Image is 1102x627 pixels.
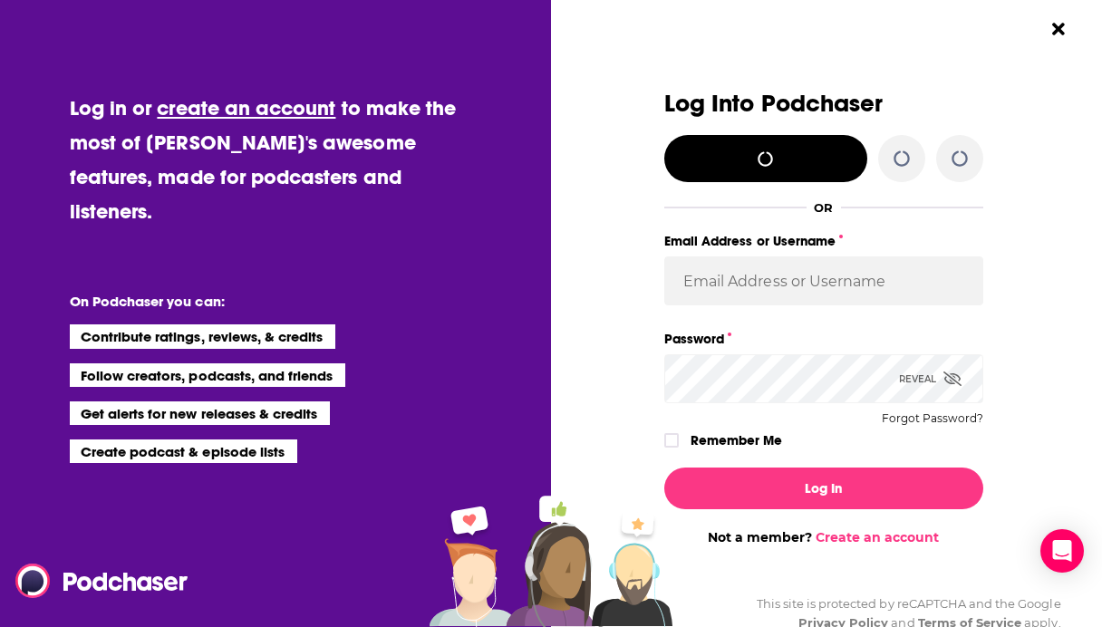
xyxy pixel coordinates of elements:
button: Log In [664,468,983,509]
img: Podchaser - Follow, Share and Rate Podcasts [15,564,189,598]
a: Create an account [816,529,939,545]
li: Get alerts for new releases & credits [70,401,330,425]
h3: Log Into Podchaser [664,91,983,117]
li: On Podchaser you can: [70,293,432,310]
label: Email Address or Username [664,229,983,253]
li: Contribute ratings, reviews, & credits [70,324,336,348]
a: Podchaser - Follow, Share and Rate Podcasts [15,564,175,598]
li: Create podcast & episode lists [70,439,297,463]
label: Password [664,327,983,351]
div: Reveal [899,354,962,403]
button: Close Button [1041,12,1076,46]
div: Open Intercom Messenger [1040,529,1084,573]
li: Follow creators, podcasts, and friends [70,363,346,387]
button: Forgot Password? [882,412,983,425]
div: OR [814,200,833,215]
label: Remember Me [691,429,782,452]
input: Email Address or Username [664,256,983,305]
div: Not a member? [664,529,983,545]
a: create an account [157,95,335,121]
